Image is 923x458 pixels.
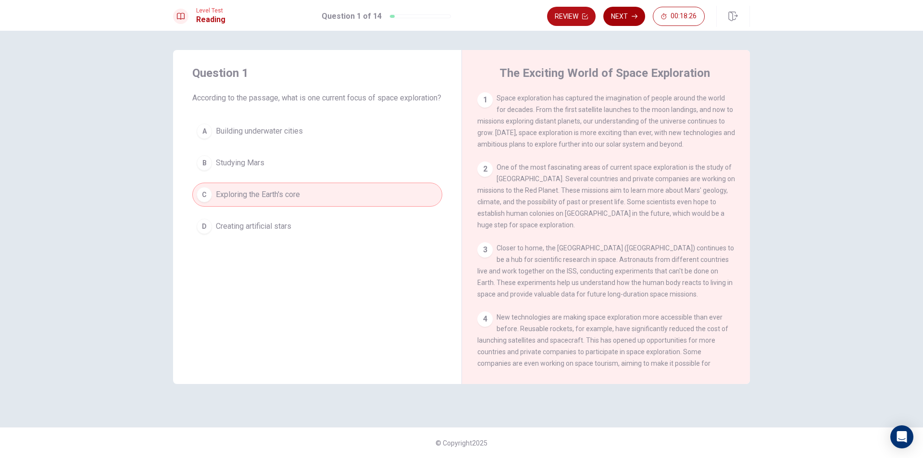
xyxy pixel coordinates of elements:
[499,65,710,81] h4: The Exciting World of Space Exploration
[477,163,735,229] span: One of the most fascinating areas of current space exploration is the study of [GEOGRAPHIC_DATA]....
[192,65,442,81] h4: Question 1
[436,439,487,447] span: © Copyright 2025
[196,7,225,14] span: Level Test
[477,244,734,298] span: Closer to home, the [GEOGRAPHIC_DATA] ([GEOGRAPHIC_DATA]) continues to be a hub for scientific re...
[196,14,225,25] h1: Reading
[192,92,442,104] span: According to the passage, what is one current focus of space exploration?
[216,125,303,137] span: Building underwater cities
[653,7,705,26] button: 00:18:26
[477,311,493,327] div: 4
[547,7,596,26] button: Review
[197,187,212,202] div: C
[477,313,728,379] span: New technologies are making space exploration more accessible than ever before. Reusable rockets,...
[192,151,442,175] button: BStudying Mars
[216,189,300,200] span: Exploring the Earth's core
[197,155,212,171] div: B
[603,7,645,26] button: Next
[192,183,442,207] button: CExploring the Earth's core
[192,119,442,143] button: ABuilding underwater cities
[477,161,493,177] div: 2
[890,425,913,448] div: Open Intercom Messenger
[477,242,493,258] div: 3
[192,214,442,238] button: DCreating artificial stars
[197,124,212,139] div: A
[216,221,291,232] span: Creating artificial stars
[477,92,493,108] div: 1
[197,219,212,234] div: D
[671,12,697,20] span: 00:18:26
[477,94,735,148] span: Space exploration has captured the imagination of people around the world for decades. From the f...
[216,157,264,169] span: Studying Mars
[322,11,382,22] h1: Question 1 of 14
